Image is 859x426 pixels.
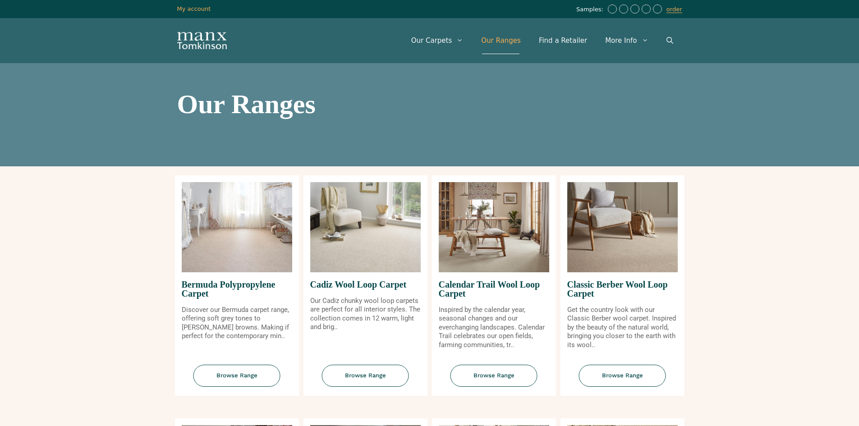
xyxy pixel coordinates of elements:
img: Bermuda Polypropylene Carpet [182,182,292,272]
p: Discover our Bermuda carpet range, offering soft grey tones to [PERSON_NAME] browns. Making if pe... [182,306,292,341]
span: Browse Range [193,365,280,387]
a: order [666,6,682,13]
img: Calendar Trail Wool Loop Carpet [439,182,549,272]
a: Open Search Bar [657,27,682,54]
p: Inspired by the calendar year, seasonal changes and our everchanging landscapes. Calendar Trail c... [439,306,549,350]
a: Browse Range [432,365,556,396]
h1: Our Ranges [177,91,682,118]
a: Browse Range [303,365,427,396]
p: Our Cadiz chunky wool loop carpets are perfect for all interior styles. The collection comes in 1... [310,297,421,332]
p: Get the country look with our Classic Berber wool carpet. Inspired by the beauty of the natural w... [567,306,678,350]
a: Browse Range [560,365,684,396]
a: Our Carpets [402,27,473,54]
span: Browse Range [322,365,409,387]
span: Bermuda Polypropylene Carpet [182,272,292,306]
a: Our Ranges [472,27,530,54]
a: More Info [596,27,657,54]
span: Cadiz Wool Loop Carpet [310,272,421,297]
img: Manx Tomkinson [177,32,227,49]
span: Browse Range [579,365,666,387]
a: Find a Retailer [530,27,596,54]
img: Cadiz Wool Loop Carpet [310,182,421,272]
span: Classic Berber Wool Loop Carpet [567,272,678,306]
span: Calendar Trail Wool Loop Carpet [439,272,549,306]
nav: Primary [402,27,682,54]
span: Samples: [576,6,606,14]
span: Browse Range [450,365,537,387]
img: Classic Berber Wool Loop Carpet [567,182,678,272]
a: My account [177,5,211,12]
a: Browse Range [175,365,299,396]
